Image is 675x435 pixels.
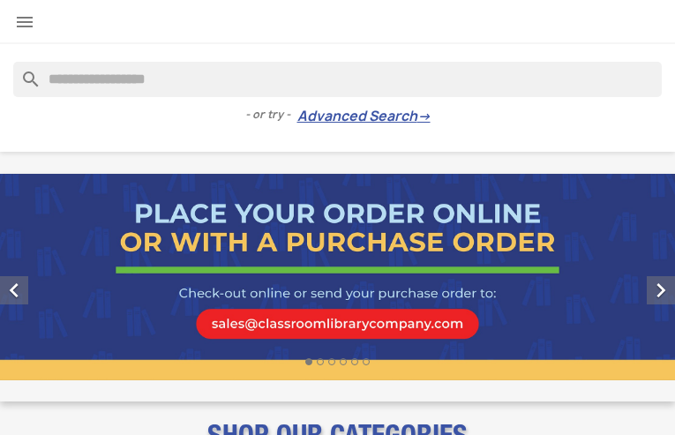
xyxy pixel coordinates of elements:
input: Search [13,62,662,97]
span: → [417,108,431,125]
span: - or try - [245,106,297,124]
a: Advanced Search→ [297,108,431,125]
i:  [14,11,35,33]
i:  [647,276,675,304]
i: search [13,62,34,83]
